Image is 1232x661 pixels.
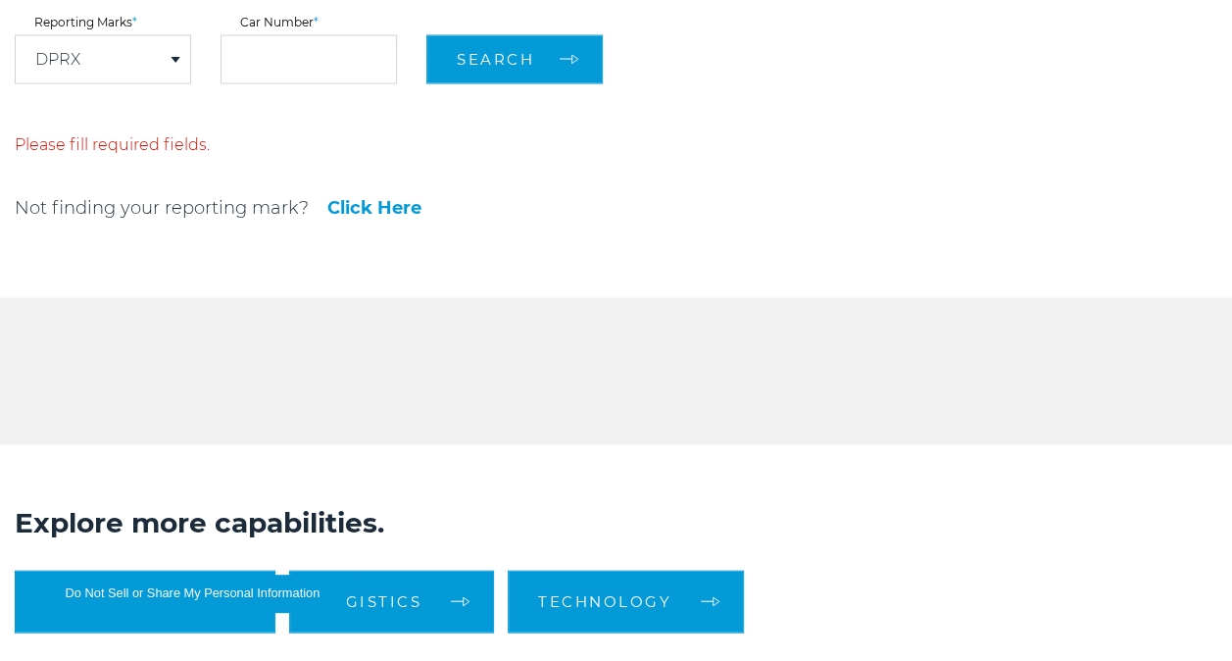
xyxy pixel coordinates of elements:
[15,504,1217,541] h2: Explore more capabilities.
[15,133,289,157] p: Please fill required fields.
[15,196,309,220] p: Not finding your reporting mark?
[39,575,346,612] button: Do Not Sell or Share My Personal Information
[508,571,744,634] a: Technology arrow arrow
[289,571,495,634] a: Logistics arrow arrow
[457,50,534,69] span: Search
[426,35,603,84] button: Search arrow arrow
[320,594,422,609] span: Logistics
[35,52,80,68] a: DPRX
[327,199,421,217] a: Click Here
[15,571,275,634] a: International arrow arrow
[221,17,397,28] label: Car Number
[538,594,671,609] span: Technology
[15,17,191,28] label: Reporting Marks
